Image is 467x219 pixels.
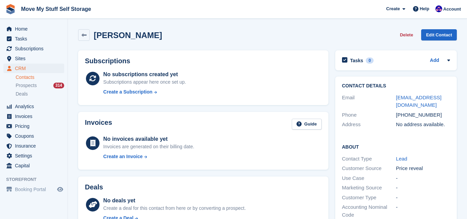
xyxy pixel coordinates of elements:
div: No invoices available yet [103,135,194,143]
h2: Tasks [350,57,363,64]
div: Customer Type [342,194,396,202]
div: No address available. [396,121,450,129]
div: Accounting Nominal Code [342,203,396,219]
div: Create a Subscription [103,88,152,96]
span: Analytics [15,102,56,111]
a: menu [3,161,64,170]
div: No subscriptions created yet [103,70,186,79]
h2: [PERSON_NAME] [94,31,162,40]
span: Tasks [15,34,56,44]
div: Use Case [342,174,396,182]
a: menu [3,54,64,63]
div: Phone [342,111,396,119]
a: menu [3,185,64,194]
div: [PHONE_NUMBER] [396,111,450,119]
span: Help [420,5,429,12]
div: Create a deal for this contact from here or by converting a prospect. [103,205,246,212]
div: No deals yet [103,197,246,205]
span: Booking Portal [15,185,56,194]
a: menu [3,44,64,53]
div: Contact Type [342,155,396,163]
a: Preview store [56,185,64,193]
h2: Deals [85,183,103,191]
div: Email [342,94,396,109]
h2: Contact Details [342,83,450,89]
a: menu [3,102,64,111]
a: menu [3,64,64,73]
span: Prospects [16,82,37,89]
div: - [396,194,450,202]
a: Create a Subscription [103,88,186,96]
a: menu [3,141,64,151]
a: Create an Invoice [103,153,194,160]
div: Address [342,121,396,129]
a: menu [3,24,64,34]
a: Contacts [16,74,64,81]
h2: Invoices [85,119,112,130]
button: Delete [397,29,416,40]
span: Subscriptions [15,44,56,53]
a: menu [3,151,64,161]
a: menu [3,112,64,121]
h2: About [342,143,450,150]
span: Storefront [6,176,68,183]
a: Add [430,57,439,65]
a: Guide [292,119,322,130]
span: Sites [15,54,56,63]
div: Subscriptions appear here once set up. [103,79,186,86]
a: Move My Stuff Self Storage [18,3,94,15]
a: Edit Contact [421,29,457,40]
div: 314 [53,83,64,88]
div: Customer Source [342,165,396,172]
span: Insurance [15,141,56,151]
span: Invoices [15,112,56,121]
a: menu [3,121,64,131]
span: Coupons [15,131,56,141]
div: - [396,184,450,192]
span: CRM [15,64,56,73]
a: Prospects 314 [16,82,64,89]
span: Create [386,5,400,12]
span: Home [15,24,56,34]
a: Deals [16,90,64,98]
a: [EMAIL_ADDRESS][DOMAIN_NAME] [396,95,442,108]
div: Invoices are generated on their billing date. [103,143,194,150]
div: - [396,174,450,182]
span: Capital [15,161,56,170]
img: stora-icon-8386f47178a22dfd0bd8f6a31ec36ba5ce8667c1dd55bd0f319d3a0aa187defe.svg [5,4,16,14]
span: Account [443,6,461,13]
div: Price reveal [396,165,450,172]
span: Deals [16,91,28,97]
span: Settings [15,151,56,161]
div: 0 [366,57,374,64]
img: Jade Whetnall [435,5,442,12]
a: Lead [396,156,407,162]
div: - [396,203,450,219]
div: Marketing Source [342,184,396,192]
h2: Subscriptions [85,57,322,65]
span: Pricing [15,121,56,131]
div: Create an Invoice [103,153,143,160]
a: menu [3,131,64,141]
a: menu [3,34,64,44]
